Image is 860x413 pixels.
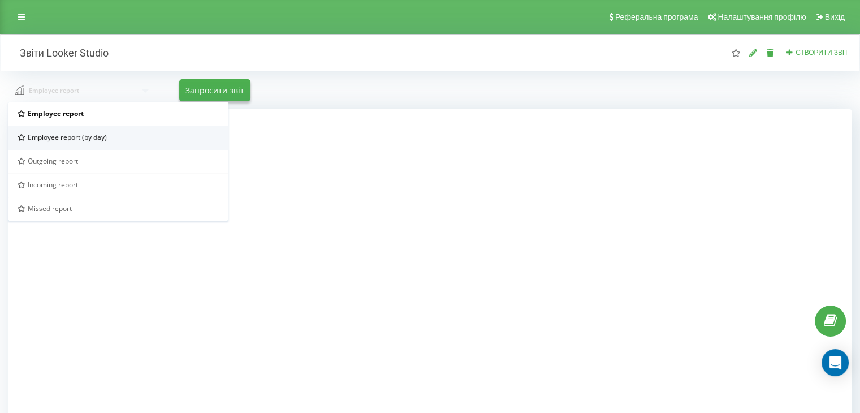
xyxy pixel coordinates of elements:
i: Цей звіт буде завантажений першим при відкритті "Звіти Looker Studio". Ви можете призначити будь-... [731,49,741,57]
span: Вихід [825,12,845,21]
span: Missed report [28,204,72,213]
span: Налаштування профілю [718,12,806,21]
i: Видалити звіт [766,49,775,57]
span: Employee report (by day) [28,132,107,142]
span: Реферальна програма [615,12,698,21]
span: Outgoing report [28,156,78,166]
span: Створити звіт [796,49,848,57]
span: Incoming report [28,180,78,190]
span: Employee report [28,109,84,118]
h2: Звіти Looker Studio [8,46,109,59]
i: Створити звіт [786,49,794,55]
button: Створити звіт [783,48,852,58]
button: Запросити звіт [179,79,250,101]
i: Редагувати звіт [749,49,758,57]
div: Open Intercom Messenger [822,349,849,376]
